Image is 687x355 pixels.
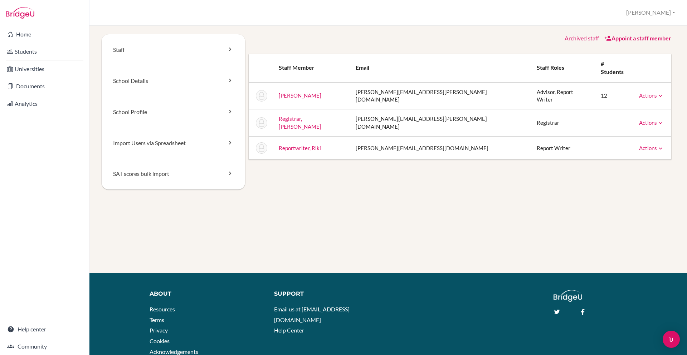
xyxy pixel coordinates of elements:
[531,82,595,109] td: Advisor, Report Writer
[256,117,267,129] img: Reggie Registrar
[150,337,170,344] a: Cookies
[1,79,88,93] a: Documents
[663,331,680,348] div: Open Intercom Messenger
[1,62,88,76] a: Universities
[102,34,245,65] a: Staff
[595,82,633,109] td: 12
[1,97,88,111] a: Analytics
[531,54,595,82] th: Staff roles
[102,128,245,159] a: Import Users via Spreadsheet
[639,145,664,151] a: Actions
[150,290,264,298] div: About
[102,65,245,97] a: School Details
[102,97,245,128] a: School Profile
[150,306,175,312] a: Resources
[256,90,267,102] img: Ellen Degeneres
[102,158,245,189] a: SAT scores bulk import
[150,348,198,355] a: Acknowledgements
[279,115,321,129] a: Registrar, [PERSON_NAME]
[274,327,304,334] a: Help Center
[279,145,321,151] a: Reportwriter, Riki
[639,119,664,126] a: Actions
[256,142,267,154] img: Riki Reportwriter
[350,54,531,82] th: Email
[350,109,531,137] td: [PERSON_NAME][EMAIL_ADDRESS][PERSON_NAME][DOMAIN_NAME]
[150,316,164,323] a: Terms
[6,7,34,19] img: Bridge-U
[531,109,595,137] td: Registrar
[273,54,350,82] th: Staff member
[565,35,599,41] a: Archived staff
[350,82,531,109] td: [PERSON_NAME][EMAIL_ADDRESS][PERSON_NAME][DOMAIN_NAME]
[1,339,88,354] a: Community
[554,290,583,302] img: logo_white@2x-f4f0deed5e89b7ecb1c2cc34c3e3d731f90f0f143d5ea2071677605dd97b5244.png
[639,92,664,99] a: Actions
[279,92,321,99] a: [PERSON_NAME]
[604,35,671,41] a: Appoint a staff member
[531,137,595,160] td: Report Writer
[350,137,531,160] td: [PERSON_NAME][EMAIL_ADDRESS][DOMAIN_NAME]
[1,322,88,336] a: Help center
[623,6,678,19] button: [PERSON_NAME]
[274,306,350,323] a: Email us at [EMAIL_ADDRESS][DOMAIN_NAME]
[150,327,168,334] a: Privacy
[595,54,633,82] th: # students
[1,44,88,59] a: Students
[1,27,88,41] a: Home
[274,290,382,298] div: Support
